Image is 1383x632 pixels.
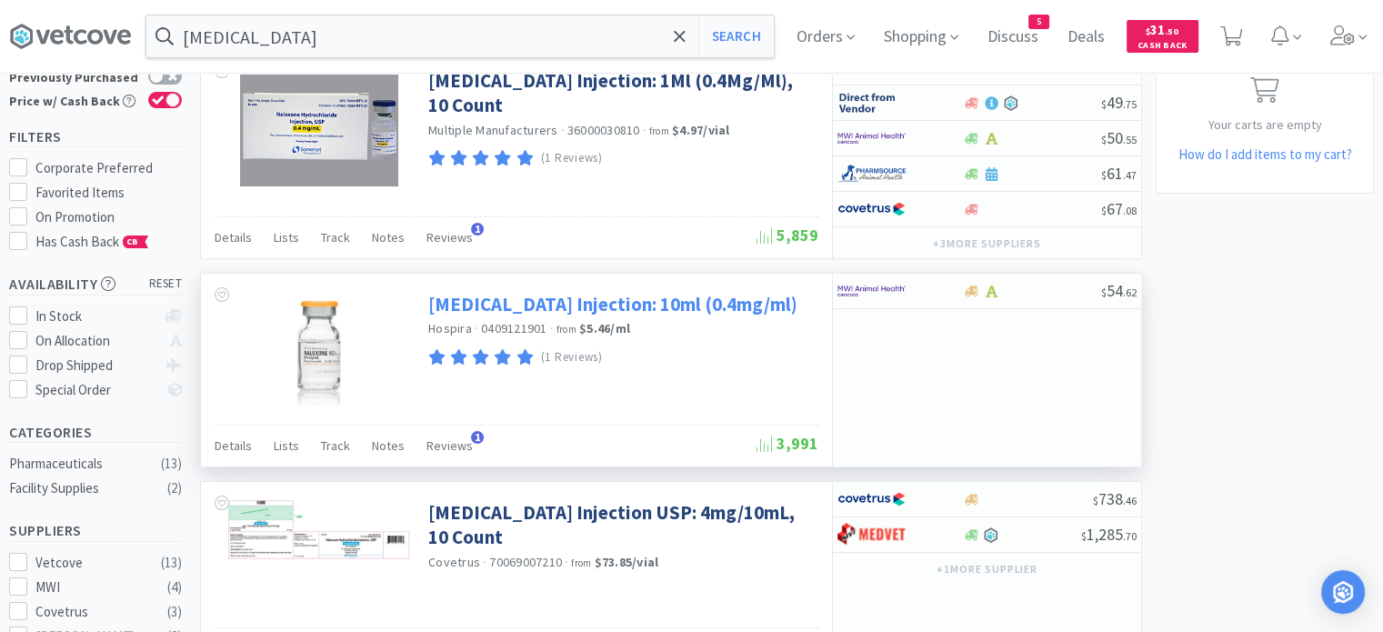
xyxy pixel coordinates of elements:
[9,422,182,443] h5: Categories
[35,552,148,574] div: Vetcove
[167,477,182,499] div: ( 2 )
[1146,21,1178,38] span: 31
[215,229,252,246] span: Details
[428,320,472,336] a: Hospira
[556,323,576,336] span: from
[9,126,182,147] h5: Filters
[35,157,183,179] div: Corporate Preferred
[9,92,139,107] div: Price w/ Cash Back
[35,355,156,376] div: Drop Shipped
[541,149,603,168] p: (1 Reviews)
[428,122,558,138] a: Multiple Manufacturers
[1081,524,1137,545] span: 1,285
[1101,133,1107,146] span: $
[1101,127,1137,148] span: 50
[837,277,906,305] img: f6b2451649754179b5b4e0c70c3f7cb0_2.png
[924,231,1050,256] button: +3more suppliers
[9,453,156,475] div: Pharmaceuticals
[649,125,669,137] span: from
[1123,204,1137,217] span: . 08
[837,125,906,152] img: f6b2451649754179b5b4e0c70c3f7cb0_2.png
[561,122,565,138] span: ·
[565,554,568,570] span: ·
[1123,529,1137,543] span: . 70
[837,196,906,223] img: 77fca1acd8b6420a9015268ca798ef17_1.png
[1101,92,1137,113] span: 49
[321,229,350,246] span: Track
[124,236,142,247] span: CB
[428,500,814,550] a: [MEDICAL_DATA] Injection USP: 4mg/10mL, 10 Count
[1146,25,1150,37] span: $
[149,275,183,294] span: reset
[1101,198,1137,219] span: 67
[1101,280,1137,301] span: 54
[321,437,350,454] span: Track
[1101,286,1107,299] span: $
[1157,115,1373,135] p: Your carts are empty
[837,521,906,548] img: bdd3c0f4347043b9a893056ed883a29a_120.png
[35,379,156,401] div: Special Order
[167,577,182,598] div: ( 4 )
[426,229,473,246] span: Reviews
[9,477,156,499] div: Facility Supplies
[1060,29,1112,45] a: Deals
[240,68,397,186] img: 795f7fa6a4ee4dfa8486f4ef99202722_157751.jpeg
[372,229,405,246] span: Notes
[146,15,774,57] input: Search by item, sku, manufacturer, ingredient, size...
[1101,97,1107,111] span: $
[372,437,405,454] span: Notes
[35,206,183,228] div: On Promotion
[1029,15,1048,28] span: 5
[541,348,603,367] p: (1 Reviews)
[1157,144,1373,166] h5: How do I add items to my cart?
[161,453,182,475] div: ( 13 )
[1123,494,1137,507] span: . 46
[260,292,378,410] img: 8e2038889d39487caa3b81f66291f2a2_91253.jpeg
[215,437,252,454] span: Details
[571,557,591,569] span: from
[426,437,473,454] span: Reviews
[1123,286,1137,299] span: . 62
[1137,41,1188,53] span: Cash Back
[35,330,156,352] div: On Allocation
[567,122,640,138] span: 36000030810
[1081,529,1087,543] span: $
[643,122,646,138] span: ·
[550,320,554,336] span: ·
[167,601,182,623] div: ( 3 )
[757,433,818,454] span: 3,991
[161,552,182,574] div: ( 13 )
[489,554,562,570] span: 70069007210
[471,223,484,236] span: 1
[483,554,486,570] span: ·
[1093,488,1137,509] span: 738
[1123,62,1137,75] span: . 75
[9,520,182,541] h5: Suppliers
[274,229,299,246] span: Lists
[35,233,149,250] span: Has Cash Back
[1101,56,1137,77] span: 48
[481,320,547,336] span: 0409121901
[35,306,156,327] div: In Stock
[1165,25,1178,37] span: . 50
[698,15,774,57] button: Search
[475,320,478,336] span: ·
[228,500,410,559] img: f3a44c62b46f48a6a587872dada92e4f_384824.png
[35,182,183,204] div: Favorited Items
[1123,97,1137,111] span: . 75
[579,320,630,336] strong: $5.46 / ml
[1093,494,1098,507] span: $
[1123,133,1137,146] span: . 55
[9,68,139,84] div: Previously Purchased
[1127,12,1198,61] a: $31.50Cash Back
[35,601,148,623] div: Covetrus
[428,554,480,570] a: Covetrus
[471,431,484,444] span: 1
[1101,62,1107,75] span: $
[1101,204,1107,217] span: $
[672,122,730,138] strong: $4.97 / vial
[927,557,1047,582] button: +1more supplier
[428,68,814,118] a: [MEDICAL_DATA] Injection: 1Ml (0.4Mg/Ml), 10 Count
[980,29,1046,45] a: Discuss5
[595,554,659,570] strong: $73.85 / vial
